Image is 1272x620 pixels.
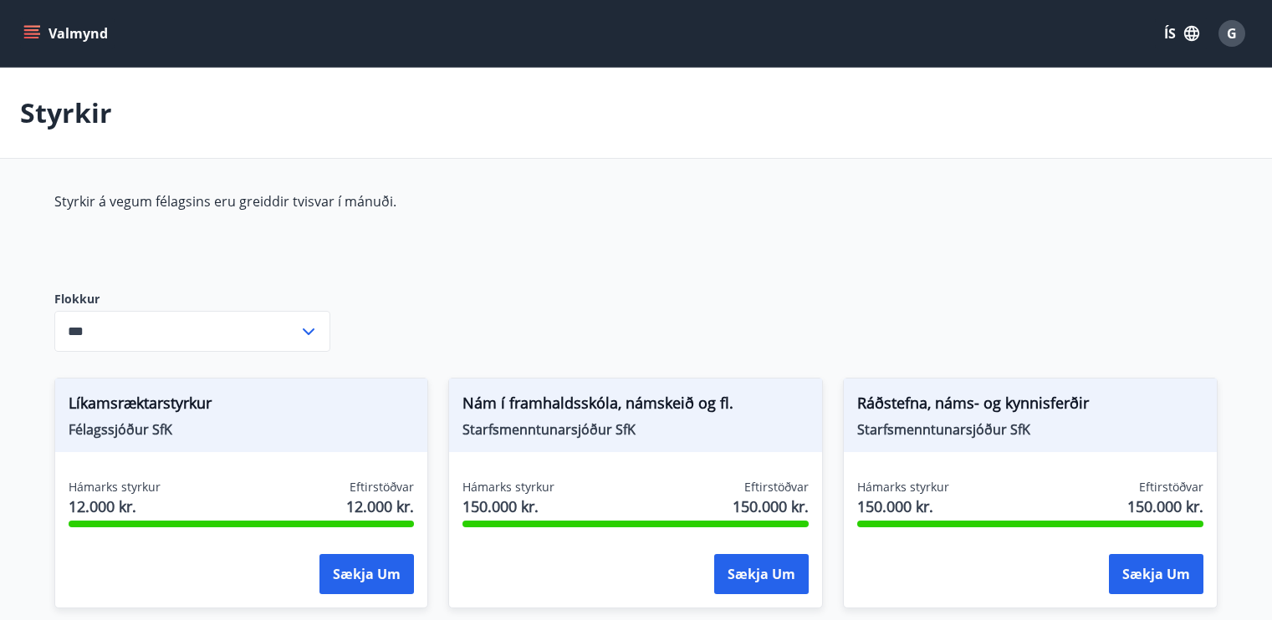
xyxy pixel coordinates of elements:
button: menu [20,18,115,48]
label: Flokkur [54,291,330,307]
span: Nám í framhaldsskóla, námskeið og fl. [462,392,809,420]
span: Hámarks styrkur [69,479,161,495]
span: Starfsmenntunarsjóður SfK [462,420,809,439]
span: G [1227,24,1237,43]
button: G [1212,13,1252,53]
span: 150.000 kr. [1127,495,1203,517]
button: Sækja um [319,554,414,594]
span: Eftirstöðvar [744,479,809,495]
span: Félagssjóður SfK [69,420,415,439]
span: Hámarks styrkur [857,479,949,495]
span: Líkamsræktarstyrkur [69,392,415,420]
span: 150.000 kr. [462,495,554,517]
span: Starfsmenntunarsjóður SfK [857,420,1203,439]
span: Eftirstöðvar [350,479,414,495]
span: Eftirstöðvar [1139,479,1203,495]
p: Styrkir á vegum félagsins eru greiddir tvisvar í mánuði. [54,192,844,211]
span: 150.000 kr. [733,495,809,517]
span: 150.000 kr. [857,495,949,517]
button: Sækja um [714,554,809,594]
button: ÍS [1155,18,1208,48]
p: Styrkir [20,94,112,131]
span: 12.000 kr. [69,495,161,517]
span: 12.000 kr. [346,495,414,517]
span: Ráðstefna, náms- og kynnisferðir [857,392,1203,420]
span: Hámarks styrkur [462,479,554,495]
button: Sækja um [1109,554,1203,594]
